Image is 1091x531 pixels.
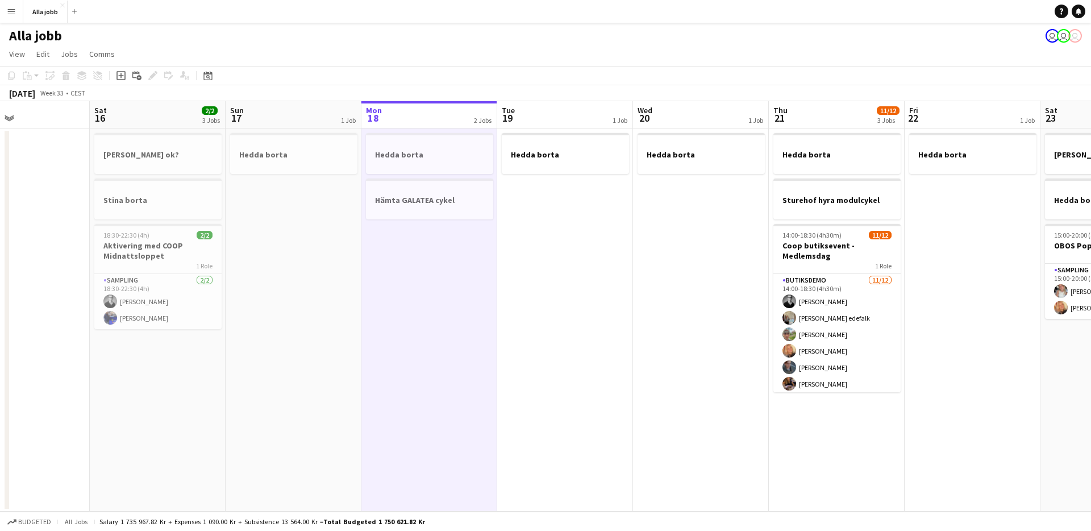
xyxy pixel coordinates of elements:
[93,111,107,125] span: 16
[61,49,78,59] span: Jobs
[1046,29,1059,43] app-user-avatar: Emil Hasselberg
[23,1,68,23] button: Alla jobb
[638,150,765,160] h3: Hedda borta
[773,150,901,160] h3: Hedda borta
[9,27,62,44] h1: Alla jobb
[366,195,493,205] h3: Hämta GALATEA cykel
[366,179,493,219] app-job-card: Hämta GALATEA cykel
[202,116,220,125] div: 3 Jobs
[773,195,901,205] h3: Sturehof hyra modulcykel
[773,224,901,392] app-job-card: 14:00-18:30 (4h30m)11/12Coop butiksevent - Medlemsdag1 RoleButiksdemo11/1214:00-18:30 (4h30m)[PER...
[773,133,901,174] app-job-card: Hedda borta
[196,262,213,270] span: 1 Role
[1020,116,1035,125] div: 1 Job
[70,89,85,97] div: CEST
[366,105,382,115] span: Mon
[474,116,492,125] div: 2 Jobs
[94,274,222,329] app-card-role: Sampling2/218:30-22:30 (4h)[PERSON_NAME][PERSON_NAME]
[9,49,25,59] span: View
[94,240,222,261] h3: Aktivering med COOP Midnattsloppet
[909,133,1036,174] app-job-card: Hedda borta
[1043,111,1057,125] span: 23
[875,262,892,270] span: 1 Role
[56,47,82,61] a: Jobs
[9,88,35,99] div: [DATE]
[782,231,842,239] span: 14:00-18:30 (4h30m)
[94,195,222,205] h3: Stina borta
[366,133,493,174] app-job-card: Hedda borta
[85,47,119,61] a: Comms
[94,224,222,329] app-job-card: 18:30-22:30 (4h)2/2Aktivering med COOP Midnattsloppet1 RoleSampling2/218:30-22:30 (4h)[PERSON_NAM...
[1045,105,1057,115] span: Sat
[94,150,222,160] h3: [PERSON_NAME] ok?
[341,116,356,125] div: 1 Job
[613,116,627,125] div: 1 Job
[773,240,901,261] h3: Coop butiksevent - Medlemsdag
[909,150,1036,160] h3: Hedda borta
[1068,29,1082,43] app-user-avatar: Stina Dahl
[18,518,51,526] span: Budgeted
[366,150,493,160] h3: Hedda borta
[89,49,115,59] span: Comms
[63,517,90,526] span: All jobs
[230,105,244,115] span: Sun
[94,105,107,115] span: Sat
[502,150,629,160] h3: Hedda borta
[103,231,149,239] span: 18:30-22:30 (4h)
[364,111,382,125] span: 18
[94,133,222,174] app-job-card: [PERSON_NAME] ok?
[772,111,788,125] span: 21
[638,105,652,115] span: Wed
[36,49,49,59] span: Edit
[94,179,222,219] app-job-card: Stina borta
[909,105,918,115] span: Fri
[502,105,515,115] span: Tue
[202,106,218,115] span: 2/2
[502,133,629,174] app-job-card: Hedda borta
[636,111,652,125] span: 20
[230,150,357,160] h3: Hedda borta
[877,116,899,125] div: 3 Jobs
[32,47,54,61] a: Edit
[773,179,901,219] app-job-card: Sturehof hyra modulcykel
[773,274,901,494] app-card-role: Butiksdemo11/1214:00-18:30 (4h30m)[PERSON_NAME][PERSON_NAME] edefalk[PERSON_NAME][PERSON_NAME][PE...
[869,231,892,239] span: 11/12
[1057,29,1071,43] app-user-avatar: August Löfgren
[638,133,765,174] app-job-card: Hedda borta
[907,111,918,125] span: 22
[323,517,425,526] span: Total Budgeted 1 750 621.82 kr
[230,133,357,174] app-job-card: Hedda borta
[5,47,30,61] a: View
[99,517,425,526] div: Salary 1 735 967.82 kr + Expenses 1 090.00 kr + Subsistence 13 564.00 kr =
[38,89,66,97] span: Week 33
[748,116,763,125] div: 1 Job
[197,231,213,239] span: 2/2
[228,111,244,125] span: 17
[500,111,515,125] span: 19
[6,516,53,528] button: Budgeted
[877,106,900,115] span: 11/12
[773,105,788,115] span: Thu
